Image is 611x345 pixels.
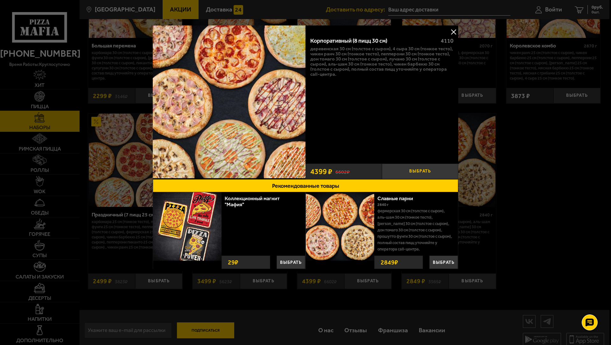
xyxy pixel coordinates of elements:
[153,179,458,192] button: Рекомендованные товары
[153,25,305,178] img: Корпоративный (8 пицц 30 см)
[377,195,419,201] a: Славные парни
[382,164,458,179] button: Выбрать
[153,25,305,179] a: Корпоративный (8 пицц 30 см)
[310,38,435,45] div: Корпоративный (8 пицц 30 см)
[225,195,280,208] a: Коллекционный магнит "Мафия"
[441,37,453,44] span: 4110
[310,168,332,175] span: 4399 ₽
[226,256,240,269] strong: 29 ₽
[335,168,350,175] s: 6602 ₽
[429,256,458,269] button: Выбрать
[377,202,389,207] span: 2840 г
[310,46,453,77] p: Деревенская 30 см (толстое с сыром), 4 сыра 30 см (тонкое тесто), Чикен Ранч 30 см (тонкое тесто)...
[379,256,400,269] strong: 2849 ₽
[277,256,305,269] button: Выбрать
[377,208,453,252] p: Фермерская 30 см (толстое с сыром), Аль-Шам 30 см (тонкое тесто), [PERSON_NAME] 30 см (толстое с ...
